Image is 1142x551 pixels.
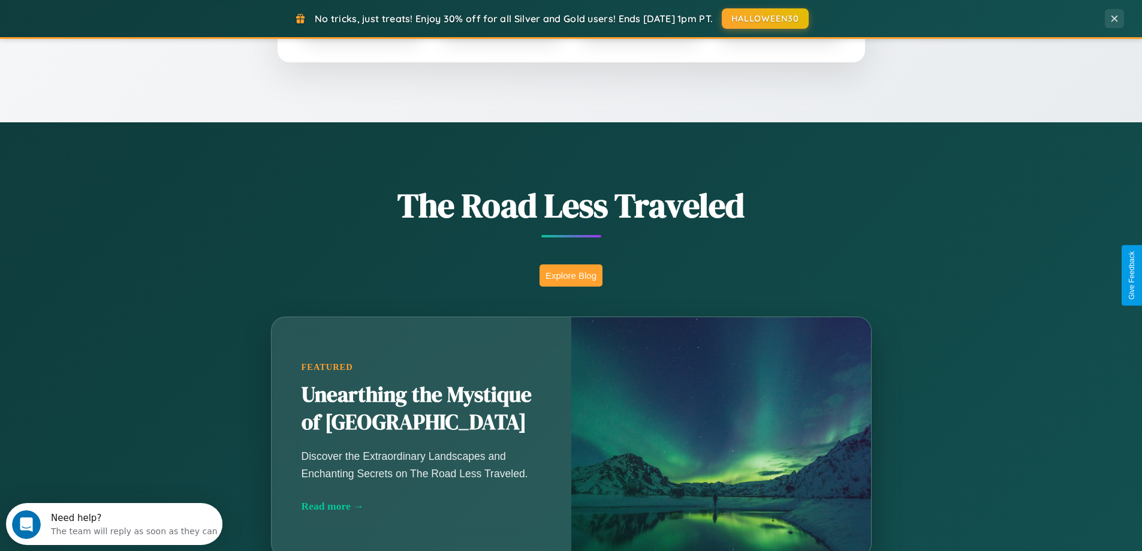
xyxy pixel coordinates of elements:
div: Need help? [45,10,212,20]
div: Read more → [302,500,541,513]
div: Open Intercom Messenger [5,5,223,38]
button: HALLOWEEN30 [722,8,809,29]
button: Explore Blog [540,264,602,287]
iframe: Intercom live chat discovery launcher [6,503,222,545]
div: Give Feedback [1128,251,1136,300]
h1: The Road Less Traveled [212,182,931,228]
p: Discover the Extraordinary Landscapes and Enchanting Secrets on The Road Less Traveled. [302,448,541,481]
iframe: Intercom live chat [12,510,41,539]
h2: Unearthing the Mystique of [GEOGRAPHIC_DATA] [302,381,541,436]
div: Featured [302,362,541,372]
span: No tricks, just treats! Enjoy 30% off for all Silver and Gold users! Ends [DATE] 1pm PT. [315,13,713,25]
div: The team will reply as soon as they can [45,20,212,32]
